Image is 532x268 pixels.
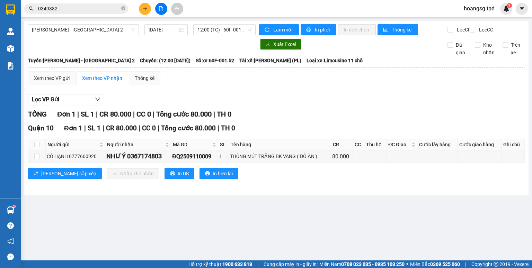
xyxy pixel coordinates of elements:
span: Đơn 1 [64,124,82,132]
span: Số xe: 60F-001.52 [196,57,234,64]
span: Miền Bắc [410,260,460,268]
img: logo-vxr [6,4,15,15]
button: caret-down [516,3,528,15]
span: close-circle [121,6,125,10]
span: sort-ascending [34,171,38,176]
strong: 0369 525 060 [430,261,460,267]
span: | [139,124,140,132]
span: In DS [178,170,189,177]
span: Trên xe [508,41,525,56]
img: warehouse-icon [7,206,14,214]
span: Kho nhận [480,41,497,56]
span: | [257,260,258,268]
th: SL [218,139,229,150]
sup: 1 [13,205,15,207]
div: CÔ HẠNH 0777660920 [47,153,104,160]
span: Loại xe: Limousine 11 chỗ [307,57,363,64]
span: SL 1 [81,110,94,118]
span: In biên lai [213,170,233,177]
span: [PERSON_NAME] sắp xếp [41,170,96,177]
span: Tổng cước 80.000 [161,124,216,132]
span: ⚪️ [406,263,408,266]
span: printer [306,27,312,33]
span: 1 [508,3,511,8]
button: bar-chartThống kê [378,24,418,35]
span: file-add [159,6,163,11]
img: warehouse-icon [7,45,14,52]
span: Tổng cước 80.000 [156,110,212,118]
span: SL 1 [88,124,101,132]
th: Ghi chú [502,139,525,150]
span: Lọc CC [476,26,494,34]
span: Mã GD [173,141,211,148]
span: Lọc VP Gửi [32,95,59,104]
span: hoangsg.tpd [458,4,500,13]
span: Cung cấp máy in - giấy in: [264,260,318,268]
span: TỔNG [28,110,47,118]
span: question-circle [7,222,14,229]
button: printerIn DS [165,168,194,179]
span: | [103,124,104,132]
span: Người gửi [47,141,98,148]
span: CC 0 [136,110,151,118]
span: printer [205,171,210,176]
span: printer [170,171,175,176]
span: | [84,124,86,132]
span: ĐC Giao [388,141,410,148]
span: bar-chart [383,27,389,33]
button: downloadXuất Excel [260,39,301,50]
span: | [77,110,79,118]
div: THÙNG MÚT TRẮNG BK VÀNG ( ĐỒ ĂN ) [230,153,329,160]
button: syncLàm mới [259,24,299,35]
input: 11/09/2025 [149,26,177,34]
button: Lọc VP Gửi [28,94,104,105]
th: Thu hộ [364,139,387,150]
span: Người nhận [107,141,164,148]
span: Tài xế: [PERSON_NAME] (PL) [239,57,301,64]
span: | [96,110,98,118]
span: Làm mới [273,26,293,34]
td: ĐQ2509110009 [171,150,218,163]
span: CR 80.000 [106,124,137,132]
button: printerIn phơi [301,24,336,35]
span: | [133,110,135,118]
span: message [7,253,14,260]
span: down [95,96,100,102]
span: notification [7,238,14,244]
img: warehouse-icon [7,28,14,35]
span: CC 0 [142,124,156,132]
th: Cước lấy hàng [417,139,458,150]
span: Chuyến: (12:00 [DATE]) [140,57,190,64]
button: printerIn biên lai [199,168,238,179]
span: Đơn 1 [57,110,76,118]
img: solution-icon [7,62,14,70]
span: download [266,42,271,47]
span: search [29,6,34,11]
span: | [153,110,154,118]
th: Cước giao hàng [458,139,501,150]
span: Miền Nam [319,260,405,268]
button: plus [139,3,151,15]
strong: 0708 023 035 - 0935 103 250 [341,261,405,267]
div: Xem theo VP gửi [34,74,70,82]
span: Xuất Excel [273,40,296,48]
span: Lọc CR [454,26,472,34]
div: 80.000 [332,152,352,161]
button: downloadNhập kho nhận [107,168,159,179]
span: 12:00 (TC) - 60F-001.52 [197,25,252,35]
span: plus [143,6,148,11]
sup: 1 [507,3,512,8]
div: Thống kê [135,74,154,82]
span: Quận 10 [28,124,54,132]
span: In phơi [315,26,331,34]
span: Thống kê [392,26,413,34]
span: TH 0 [217,110,231,118]
span: CR 80.000 [99,110,131,118]
button: aim [171,3,183,15]
span: close-circle [121,6,125,12]
span: Phương Lâm - Sài Gòn 2 [32,25,135,35]
img: icon-new-feature [503,6,509,12]
span: | [158,124,159,132]
th: Tên hàng [229,139,331,150]
span: | [218,124,219,132]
